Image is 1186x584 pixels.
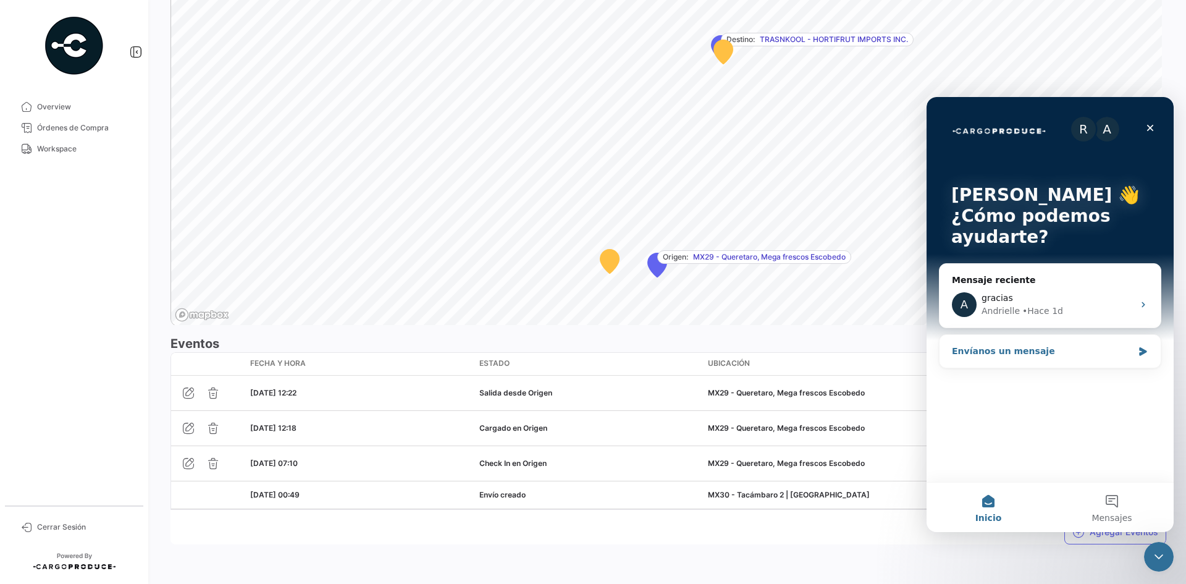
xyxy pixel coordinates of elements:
[1144,542,1174,572] iframe: Intercom live chat
[175,308,229,322] a: Mapbox logo
[708,489,927,501] div: MX30 - Tacámbaro 2 | [GEOGRAPHIC_DATA]
[711,35,731,60] div: Map marker
[250,388,296,397] span: [DATE] 12:22
[474,353,704,375] datatable-header-cell: Estado
[708,358,750,369] span: Ubicación
[10,117,138,138] a: Órdenes de Compra
[170,335,1166,352] h3: Eventos
[600,249,620,274] div: Map marker
[10,138,138,159] a: Workspace
[760,34,908,45] span: TRASNKOOL - HORTIFRUT IMPORTS INC.
[10,96,138,117] a: Overview
[43,15,105,77] img: powered-by.png
[479,423,699,434] div: Cargado en Origen
[37,101,133,112] span: Overview
[708,387,927,399] div: MX29 - Queretaro, Mega frescos Escobedo
[37,522,133,533] span: Cerrar Sesión
[37,122,133,133] span: Órdenes de Compra
[479,458,699,469] div: Check In en Origen
[703,353,932,375] datatable-header-cell: Ubicación
[693,252,846,263] span: MX29 - Queretaro, Mega frescos Escobedo
[663,252,688,263] span: Origen:
[250,423,296,433] span: [DATE] 12:18
[250,358,306,369] span: Fecha y Hora
[647,253,667,277] div: Map marker
[713,40,733,64] div: Map marker
[1064,520,1166,544] button: Agregar Eventos
[927,97,1174,532] iframe: Intercom live chat
[250,459,298,468] span: [DATE] 07:10
[479,387,699,399] div: Salida desde Origen
[479,489,699,501] div: Envío creado
[726,34,755,45] span: Destino:
[708,423,927,434] div: MX29 - Queretaro, Mega frescos Escobedo
[708,458,927,469] div: MX29 - Queretaro, Mega frescos Escobedo
[37,143,133,154] span: Workspace
[479,358,510,369] span: Estado
[245,353,474,375] datatable-header-cell: Fecha y Hora
[250,490,300,499] span: [DATE] 00:49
